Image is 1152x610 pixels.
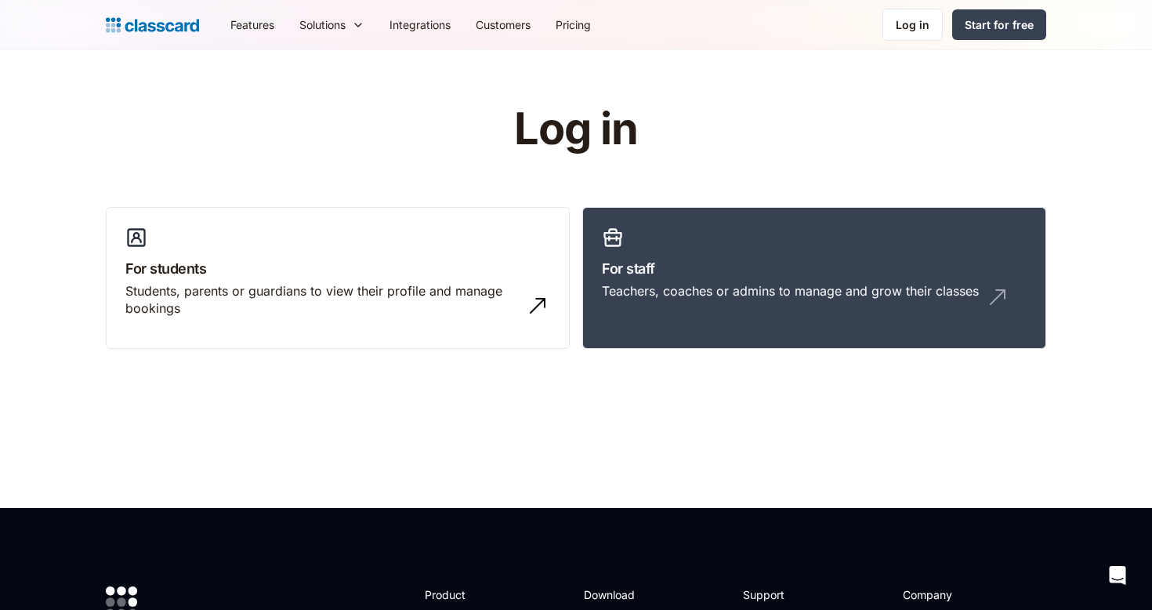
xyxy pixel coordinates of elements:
div: Log in [896,16,929,33]
a: Customers [463,7,543,42]
a: For studentsStudents, parents or guardians to view their profile and manage bookings [106,207,570,350]
a: Start for free [952,9,1046,40]
a: Features [218,7,287,42]
h3: For staff [602,258,1027,279]
div: Start for free [965,16,1034,33]
h3: For students [125,258,550,279]
h1: Log in [328,105,825,154]
div: Open Intercom Messenger [1099,557,1136,594]
h2: Company [903,586,1007,603]
div: Solutions [287,7,377,42]
a: home [106,14,199,36]
div: Teachers, coaches or admins to manage and grow their classes [602,282,979,300]
a: Pricing [543,7,603,42]
h2: Support [743,586,806,603]
h2: Download [584,586,648,603]
div: Students, parents or guardians to view their profile and manage bookings [125,282,519,318]
h2: Product [425,586,509,603]
a: For staffTeachers, coaches or admins to manage and grow their classes [582,207,1046,350]
div: Solutions [299,16,346,33]
a: Integrations [377,7,463,42]
a: Log in [882,9,943,41]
